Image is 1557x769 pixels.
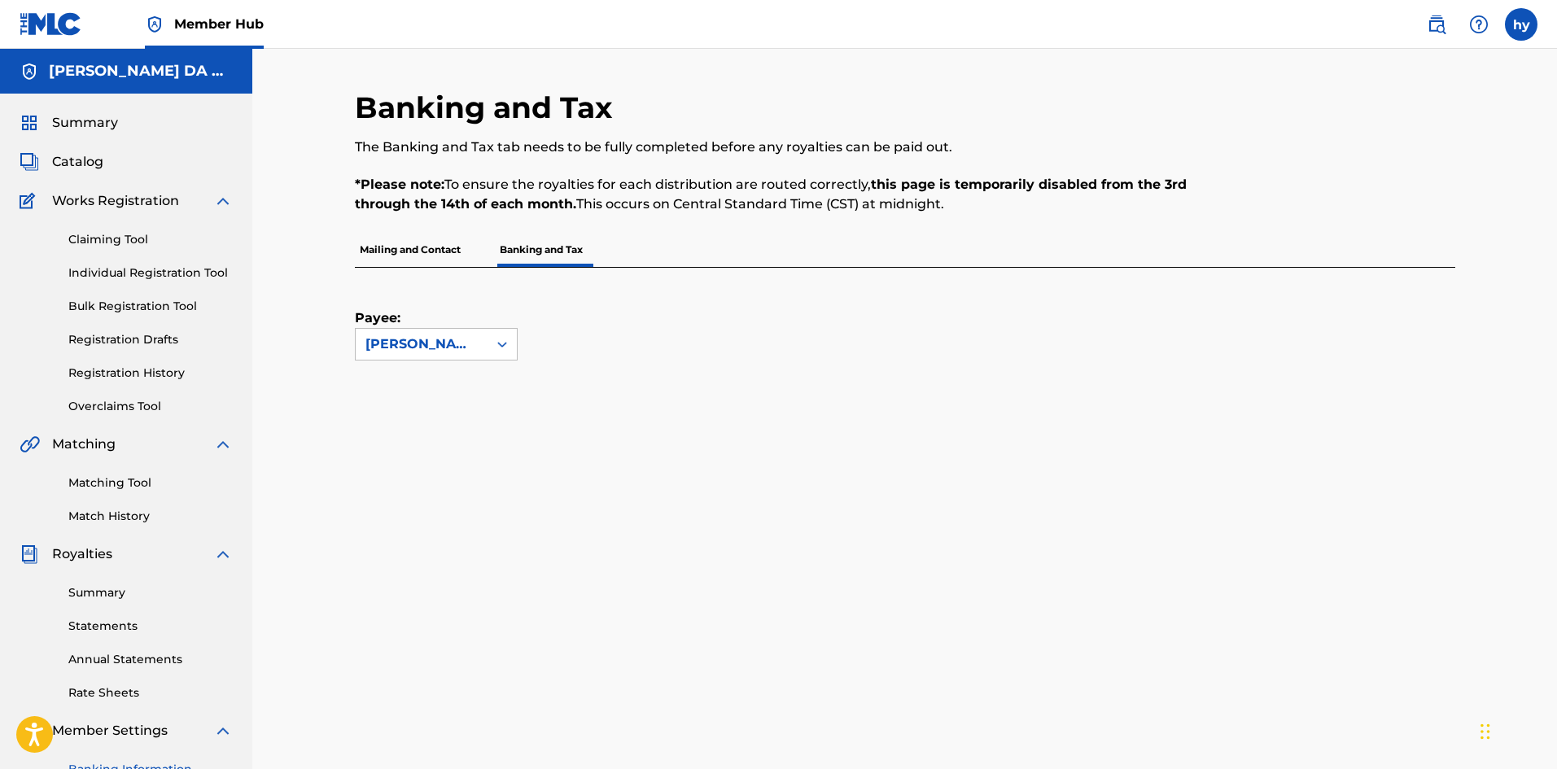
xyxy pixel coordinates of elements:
span: Summary [52,113,118,133]
a: Public Search [1420,8,1453,41]
a: Matching Tool [68,474,233,492]
span: Catalog [52,152,103,172]
img: expand [213,544,233,564]
a: Statements [68,618,233,635]
div: [PERSON_NAME] DA DON [365,334,478,354]
h2: Banking and Tax [355,90,620,126]
a: Overclaims Tool [68,398,233,415]
a: Rate Sheets [68,684,233,701]
span: Member Settings [52,721,168,741]
a: Registration History [68,365,233,382]
strong: this page is temporarily disabled from the 3rd through the 14th of each month. [355,177,1187,212]
a: Claiming Tool [68,231,233,248]
img: expand [213,435,233,454]
p: Banking and Tax [495,233,588,267]
iframe: Chat Widget [1476,691,1557,769]
img: Catalog [20,152,39,172]
p: Mailing and Contact [355,233,466,267]
img: MLC Logo [20,12,82,36]
img: expand [213,721,233,741]
span: Member Hub [174,15,264,33]
a: Annual Statements [68,651,233,668]
img: Royalties [20,544,39,564]
span: Matching [52,435,116,454]
img: Member Settings [20,721,39,741]
img: Works Registration [20,191,41,211]
div: Help [1463,8,1495,41]
h5: HENNIZI DA DON [49,62,233,81]
span: Royalties [52,544,112,564]
a: Individual Registration Tool [68,264,233,282]
div: Drag [1480,707,1490,756]
p: The Banking and Tax tab needs to be fully completed before any royalties can be paid out. [355,138,1202,157]
a: Bulk Registration Tool [68,298,233,315]
img: Top Rightsholder [145,15,164,34]
a: Match History [68,508,233,525]
img: Matching [20,435,40,454]
img: help [1469,15,1489,34]
a: Registration Drafts [68,331,233,348]
a: Summary [68,584,233,601]
div: User Menu [1505,8,1537,41]
a: CatalogCatalog [20,152,103,172]
img: search [1427,15,1446,34]
iframe: Resource Center [1511,510,1557,641]
strong: *Please note: [355,177,444,192]
img: expand [213,191,233,211]
img: Accounts [20,62,39,81]
p: To ensure the royalties for each distribution are routed correctly, This occurs on Central Standa... [355,175,1202,214]
span: Works Registration [52,191,179,211]
img: Summary [20,113,39,133]
a: SummarySummary [20,113,118,133]
label: Payee: [355,308,436,328]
